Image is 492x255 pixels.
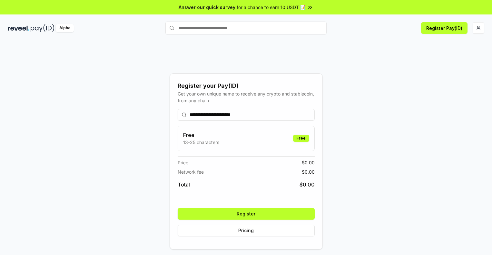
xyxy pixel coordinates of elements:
[183,139,219,146] p: 13-25 characters
[178,225,315,236] button: Pricing
[178,208,315,220] button: Register
[421,22,467,34] button: Register Pay(ID)
[183,131,219,139] h3: Free
[293,135,309,142] div: Free
[178,181,190,188] span: Total
[300,181,315,188] span: $ 0.00
[56,24,74,32] div: Alpha
[31,24,54,32] img: pay_id
[178,81,315,90] div: Register your Pay(ID)
[178,168,204,175] span: Network fee
[302,159,315,166] span: $ 0.00
[179,4,235,11] span: Answer our quick survey
[178,159,188,166] span: Price
[237,4,306,11] span: for a chance to earn 10 USDT 📝
[178,90,315,104] div: Get your own unique name to receive any crypto and stablecoin, from any chain
[302,168,315,175] span: $ 0.00
[8,24,29,32] img: reveel_dark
